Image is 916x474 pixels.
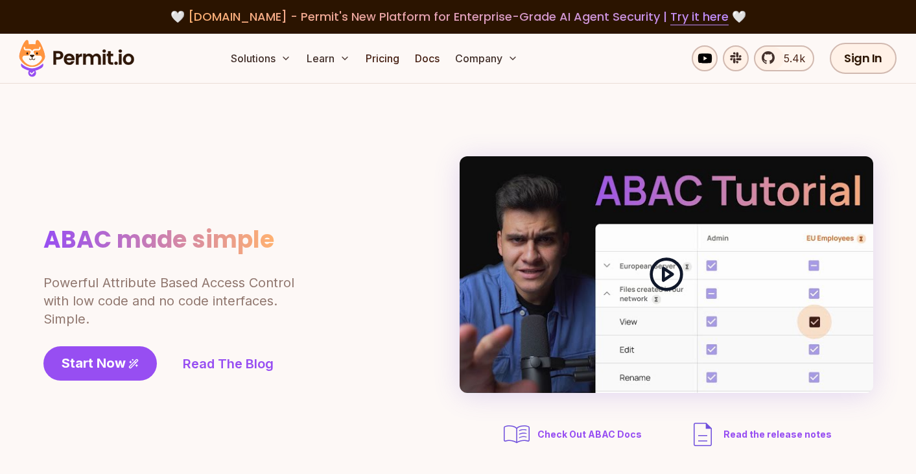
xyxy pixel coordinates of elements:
[301,45,355,71] button: Learn
[723,428,832,441] span: Read the release notes
[670,8,729,25] a: Try it here
[43,225,274,255] h1: ABAC made simple
[31,8,885,26] div: 🤍 🤍
[188,8,729,25] span: [DOMAIN_NAME] - Permit's New Platform for Enterprise-Grade AI Agent Security |
[360,45,405,71] a: Pricing
[687,419,718,450] img: description
[43,346,157,381] a: Start Now
[410,45,445,71] a: Docs
[226,45,296,71] button: Solutions
[183,355,274,373] a: Read The Blog
[537,428,642,441] span: Check Out ABAC Docs
[687,419,832,450] a: Read the release notes
[776,51,805,66] span: 5.4k
[754,45,814,71] a: 5.4k
[62,354,126,372] span: Start Now
[501,419,646,450] a: Check Out ABAC Docs
[13,36,140,80] img: Permit logo
[501,419,532,450] img: abac docs
[450,45,523,71] button: Company
[43,274,296,328] p: Powerful Attribute Based Access Control with low code and no code interfaces. Simple.
[830,43,897,74] a: Sign In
